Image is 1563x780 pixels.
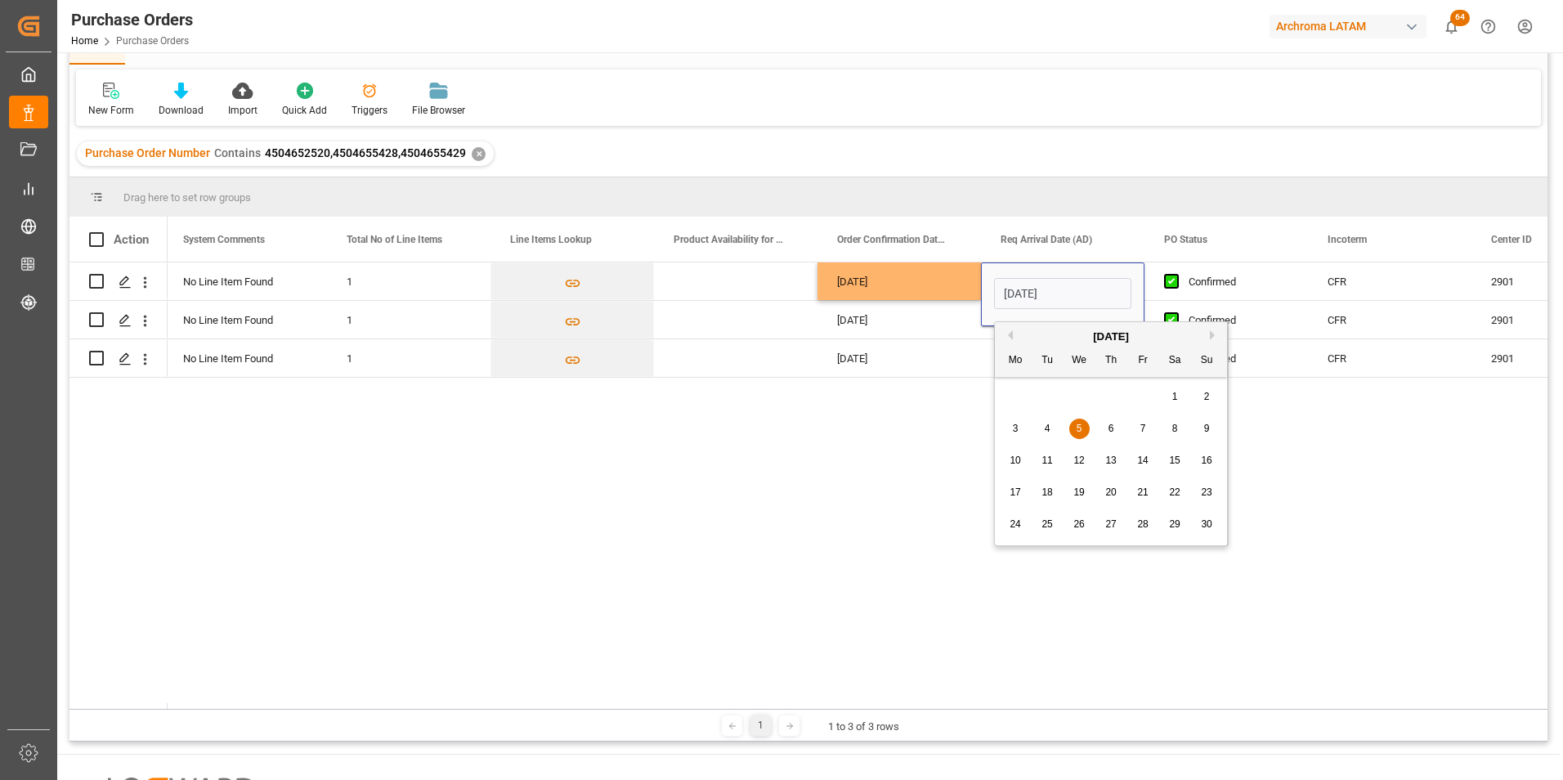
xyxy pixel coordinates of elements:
div: 1 [750,715,771,736]
div: 1 [327,339,490,377]
div: Confirmed [1189,263,1288,301]
span: 19 [1073,486,1084,498]
span: Contains [214,146,261,159]
span: 25 [1041,518,1052,530]
div: Triggers [352,103,387,118]
div: Choose Monday, November 24th, 2025 [1005,514,1026,535]
span: Drag here to set row groups [123,191,251,204]
span: Req Arrival Date (AD) [1001,234,1092,245]
div: Choose Sunday, November 16th, 2025 [1197,451,1217,471]
span: 64 [1450,10,1470,26]
div: Choose Thursday, November 20th, 2025 [1101,482,1122,503]
div: Choose Wednesday, November 26th, 2025 [1069,514,1090,535]
span: 12 [1073,455,1084,466]
span: 26 [1073,518,1084,530]
div: ✕ [472,147,486,161]
span: PO Status [1164,234,1207,245]
span: 15 [1169,455,1180,466]
div: Choose Thursday, November 27th, 2025 [1101,514,1122,535]
div: Choose Sunday, November 2nd, 2025 [1197,387,1217,407]
div: We [1069,351,1090,371]
div: Archroma LATAM [1270,15,1426,38]
div: Download [159,103,204,118]
div: Choose Saturday, November 1st, 2025 [1165,387,1185,407]
div: Choose Thursday, November 6th, 2025 [1101,419,1122,439]
div: No Line Item Found [163,262,327,300]
div: No Line Item Found [163,301,327,338]
div: Choose Thursday, November 13th, 2025 [1101,451,1122,471]
span: 17 [1010,486,1020,498]
div: Purchase Orders [71,7,193,32]
div: CFR [1308,339,1471,377]
div: Quick Add [282,103,327,118]
div: Confirmed [1189,302,1288,339]
div: New Form [88,103,134,118]
div: Choose Friday, November 14th, 2025 [1133,451,1153,471]
span: 24 [1010,518,1020,530]
span: System Comments [183,234,265,245]
span: 21 [1137,486,1148,498]
span: 28 [1137,518,1148,530]
span: 7 [1140,423,1146,434]
span: Total No of Line Items [347,234,442,245]
span: 4 [1045,423,1050,434]
div: Choose Sunday, November 9th, 2025 [1197,419,1217,439]
span: 4504652520,4504655428,4504655429 [265,146,466,159]
div: Choose Saturday, November 29th, 2025 [1165,514,1185,535]
span: 9 [1204,423,1210,434]
div: Sa [1165,351,1185,371]
div: 1 [327,262,490,300]
div: Th [1101,351,1122,371]
span: Product Availability for actual shipment date [674,234,783,245]
div: Choose Saturday, November 8th, 2025 [1165,419,1185,439]
div: [DATE] [817,301,981,338]
span: Incoterm [1328,234,1367,245]
div: Choose Friday, November 28th, 2025 [1133,514,1153,535]
button: Archroma LATAM [1270,11,1433,42]
span: Line Items Lookup [510,234,592,245]
div: File Browser [412,103,465,118]
div: Choose Tuesday, November 18th, 2025 [1037,482,1058,503]
div: Choose Sunday, November 30th, 2025 [1197,514,1217,535]
span: 3 [1013,423,1019,434]
button: Help Center [1470,8,1507,45]
span: Purchase Order Number [85,146,210,159]
span: 16 [1201,455,1211,466]
button: Previous Month [1003,330,1013,340]
div: Press SPACE to select this row. [69,339,168,378]
div: Su [1197,351,1217,371]
span: 30 [1201,518,1211,530]
div: Choose Tuesday, November 25th, 2025 [1037,514,1058,535]
a: Home [71,35,98,47]
div: Choose Friday, November 7th, 2025 [1133,419,1153,439]
span: 6 [1108,423,1114,434]
div: Press SPACE to select this row. [69,262,168,301]
div: CFR [1308,301,1471,338]
span: 10 [1010,455,1020,466]
div: [DATE] [981,339,1144,377]
span: Center ID [1491,234,1532,245]
div: Action [114,232,149,247]
span: 5 [1077,423,1082,434]
span: Order Confirmation Date (SD) [837,234,947,245]
span: 18 [1041,486,1052,498]
span: 20 [1105,486,1116,498]
div: CFR [1308,262,1471,300]
div: Choose Monday, November 17th, 2025 [1005,482,1026,503]
div: Choose Tuesday, November 4th, 2025 [1037,419,1058,439]
div: Tu [1037,351,1058,371]
div: Confirmed [1189,340,1288,378]
div: Choose Tuesday, November 11th, 2025 [1037,451,1058,471]
span: 13 [1105,455,1116,466]
div: 1 to 3 of 3 rows [828,719,899,735]
div: [DATE] [995,329,1227,345]
span: 14 [1137,455,1148,466]
div: Choose Saturday, November 22nd, 2025 [1165,482,1185,503]
span: 11 [1041,455,1052,466]
div: Fr [1133,351,1153,371]
div: No Line Item Found [163,339,327,377]
div: month 2025-11 [1000,381,1223,540]
span: 2 [1204,391,1210,402]
div: Choose Saturday, November 15th, 2025 [1165,451,1185,471]
span: 27 [1105,518,1116,530]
